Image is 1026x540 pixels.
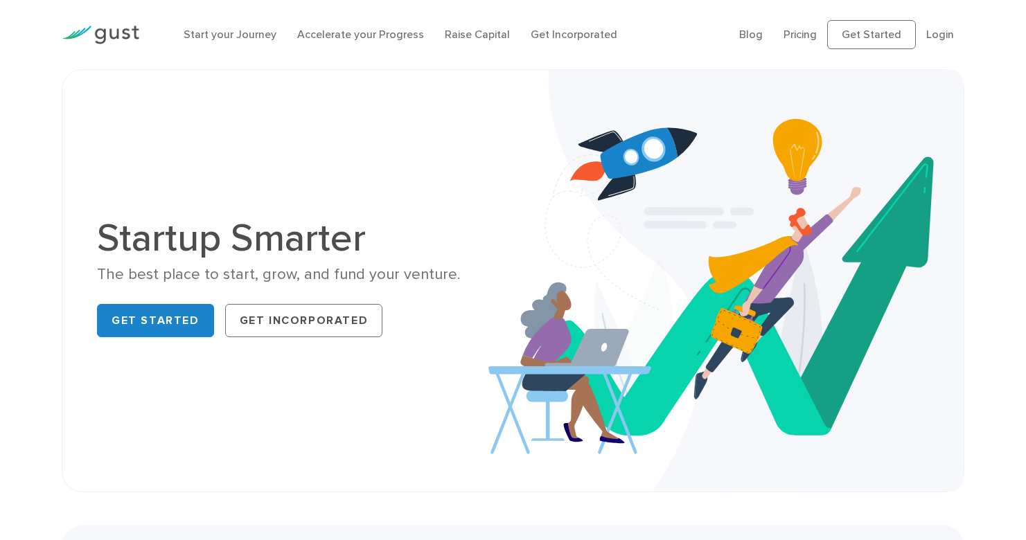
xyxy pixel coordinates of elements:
a: Get Incorporated [225,304,383,337]
a: Raise Capital [445,28,510,41]
a: Blog [739,28,763,41]
a: Login [926,28,954,41]
img: Startup Smarter Hero [488,70,963,492]
a: Get Started [827,20,916,49]
a: Start your Journey [184,28,276,41]
div: The best place to start, grow, and fund your venture. [97,264,502,285]
a: Get Incorporated [531,28,617,41]
h1: Startup Smarter [97,219,502,258]
img: Gust Logo [62,26,139,44]
a: Pricing [784,28,817,41]
a: Accelerate your Progress [297,28,424,41]
a: Get Started [97,304,214,337]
